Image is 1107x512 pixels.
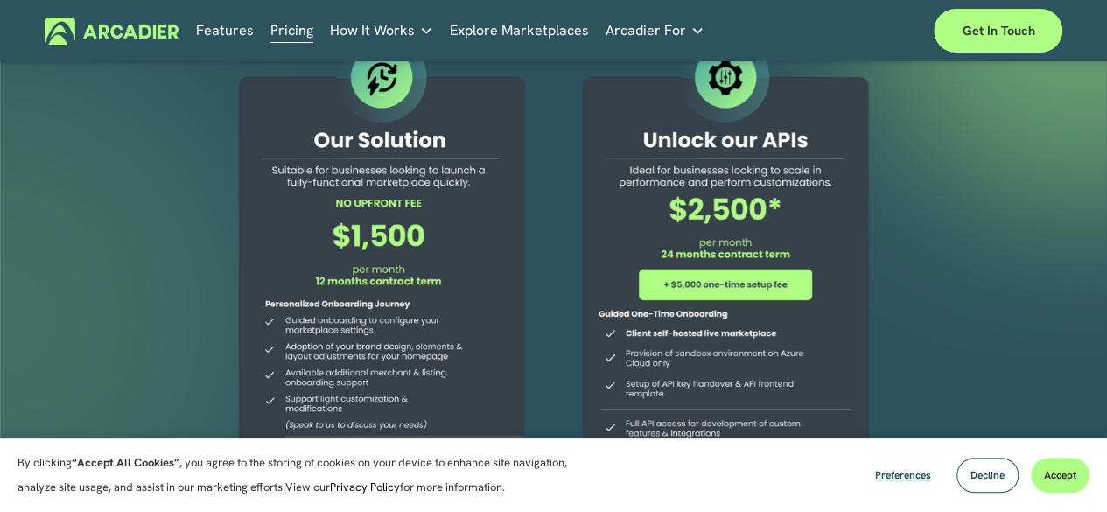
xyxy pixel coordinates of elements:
a: Pricing [270,18,313,45]
a: Privacy Policy [330,480,400,494]
span: Arcadier For [606,18,686,43]
iframe: Chat Widget [1019,428,1107,512]
a: folder dropdown [606,18,704,45]
a: Features [196,18,254,45]
span: How It Works [330,18,415,43]
a: Get in touch [934,9,1062,53]
p: By clicking , you agree to the storing of cookies on your device to enhance site navigation, anal... [18,451,586,500]
button: Preferences [862,458,944,493]
a: Explore Marketplaces [450,18,589,45]
button: Decline [956,458,1019,493]
span: Preferences [875,468,931,482]
span: Decline [970,468,1005,482]
strong: “Accept All Cookies” [72,455,179,470]
a: folder dropdown [330,18,433,45]
img: Arcadier [45,18,179,45]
